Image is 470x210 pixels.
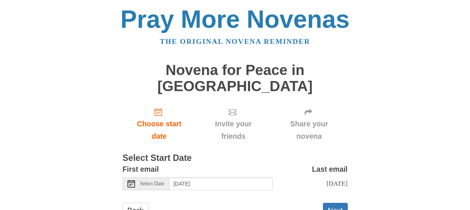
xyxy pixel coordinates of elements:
span: Share your novena [278,118,340,142]
span: [DATE] [326,180,347,187]
a: Choose start date [123,102,196,146]
h1: Novena for Peace in [GEOGRAPHIC_DATA] [123,62,348,94]
label: Last email [312,163,348,175]
span: Select Date [140,181,164,186]
div: Click "Next" to confirm your start date first. [196,102,270,146]
span: Choose start date [130,118,189,142]
h3: Select Start Date [123,153,348,163]
span: Invite your friends [203,118,263,142]
label: First email [123,163,159,175]
div: Click "Next" to confirm your start date first. [271,102,348,146]
a: The original novena reminder [160,37,310,45]
a: Pray More Novenas [120,5,350,33]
